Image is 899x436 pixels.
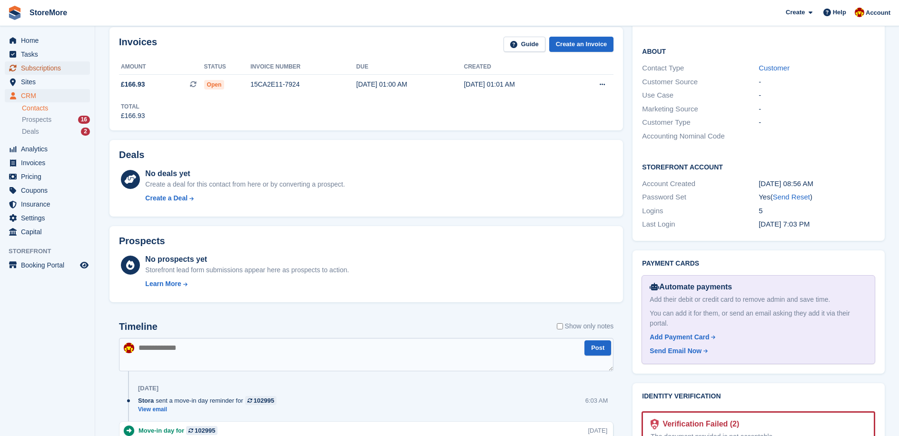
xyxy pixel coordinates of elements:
a: Prospects 16 [22,115,90,125]
a: Learn More [145,279,349,289]
a: menu [5,61,90,75]
div: [DATE] 01:00 AM [356,79,464,89]
div: Contact Type [642,63,759,74]
span: Pricing [21,170,78,183]
span: Storefront [9,247,95,256]
div: Create a Deal [145,193,188,203]
th: Created [464,59,572,75]
img: stora-icon-8386f47178a22dfd0bd8f6a31ec36ba5ce8667c1dd55bd0f319d3a0aa187defe.svg [8,6,22,20]
a: 102995 [186,426,217,435]
a: menu [5,170,90,183]
span: Invoices [21,156,78,169]
span: Capital [21,225,78,238]
span: £166.93 [121,79,145,89]
h2: Identity verification [642,393,875,400]
div: [DATE] [138,385,158,392]
a: Create a Deal [145,193,345,203]
a: menu [5,225,90,238]
div: Accounting Nominal Code [642,131,759,142]
a: Deals 2 [22,127,90,137]
img: Store More Team [124,343,134,353]
a: Create an Invoice [549,37,614,52]
img: Store More Team [855,8,864,17]
span: Booking Portal [21,258,78,272]
span: ( ) [771,193,812,201]
h2: About [642,46,875,56]
th: Status [204,59,251,75]
span: Create [786,8,805,17]
span: Deals [22,127,39,136]
div: 16 [78,116,90,124]
a: menu [5,211,90,225]
a: menu [5,34,90,47]
div: Automate payments [650,281,867,293]
a: View email [138,406,281,414]
span: Subscriptions [21,61,78,75]
div: No prospects yet [145,254,349,265]
span: Home [21,34,78,47]
span: Tasks [21,48,78,61]
th: Due [356,59,464,75]
div: No deals yet [145,168,345,179]
a: menu [5,89,90,102]
span: Settings [21,211,78,225]
h2: Prospects [119,236,165,247]
a: 102995 [245,396,277,405]
div: Total [121,102,145,111]
div: 102995 [254,396,274,405]
h2: Timeline [119,321,158,332]
div: - [759,104,875,115]
div: [DATE] 01:01 AM [464,79,572,89]
label: Show only notes [557,321,614,331]
h2: Payment cards [642,260,875,268]
div: [DATE] 08:56 AM [759,178,875,189]
div: Verification Failed (2) [659,418,739,430]
h2: Invoices [119,37,157,52]
span: Insurance [21,198,78,211]
a: Contacts [22,104,90,113]
a: menu [5,184,90,197]
h2: Deals [119,149,144,160]
div: [DATE] [588,426,607,435]
div: £166.93 [121,111,145,121]
div: Logins [642,206,759,217]
span: Sites [21,75,78,89]
span: Coupons [21,184,78,197]
span: CRM [21,89,78,102]
a: menu [5,258,90,272]
div: 2 [81,128,90,136]
div: Yes [759,192,875,203]
a: Add Payment Card [650,332,863,342]
time: 2025-08-28 18:03:48 UTC [759,220,810,228]
span: Account [866,8,890,18]
div: Learn More [145,279,181,289]
div: Move-in day for [138,426,222,435]
div: Last Login [642,219,759,230]
button: Post [584,340,611,356]
div: Add Payment Card [650,332,709,342]
div: 6:03 AM [585,396,608,405]
div: Customer Source [642,77,759,88]
div: 5 [759,206,875,217]
a: Guide [504,37,545,52]
span: Help [833,8,846,17]
div: Create a deal for this contact from here or by converting a prospect. [145,179,345,189]
span: Analytics [21,142,78,156]
h2: Storefront Account [642,162,875,171]
a: StoreMore [26,5,71,20]
div: You can add it for them, or send an email asking they add it via their portal. [650,308,867,328]
a: menu [5,142,90,156]
div: 15CA2E11-7924 [250,79,356,89]
div: - [759,90,875,101]
div: Marketing Source [642,104,759,115]
div: sent a move-in day reminder for [138,396,281,405]
div: Use Case [642,90,759,101]
span: Open [204,80,225,89]
div: 102995 [195,426,215,435]
th: Invoice number [250,59,356,75]
span: Prospects [22,115,51,124]
div: Password Set [642,192,759,203]
th: Amount [119,59,204,75]
span: Stora [138,396,154,405]
div: - [759,117,875,128]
